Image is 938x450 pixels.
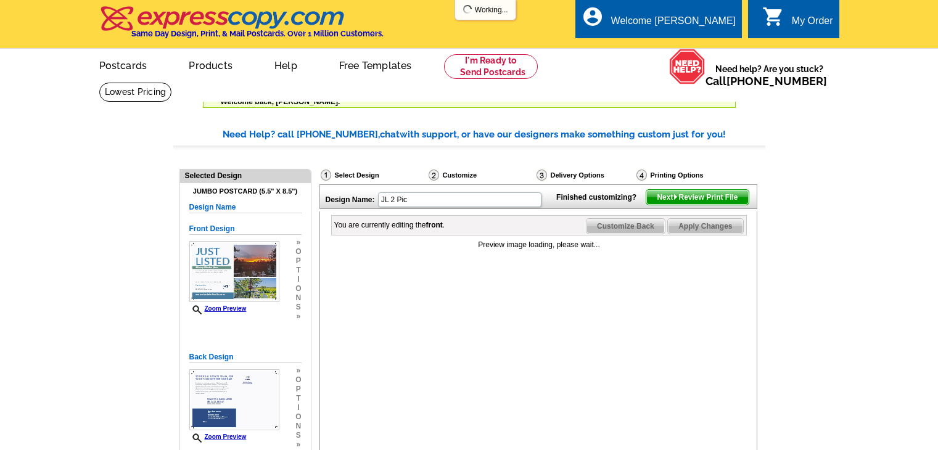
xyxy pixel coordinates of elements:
[792,15,833,33] div: My Order
[429,170,439,181] img: Customize
[669,49,706,84] img: help
[295,303,301,312] span: s
[762,14,833,29] a: shopping_cart My Order
[646,190,748,205] span: Next Review Print File
[295,431,301,440] span: s
[295,440,301,449] span: »
[321,170,331,181] img: Select Design
[668,219,743,234] span: Apply Changes
[295,293,301,303] span: n
[295,312,301,321] span: »
[189,202,302,213] h5: Design Name
[295,238,301,247] span: »
[295,412,301,422] span: o
[295,366,301,375] span: »
[706,75,827,88] span: Call
[180,170,311,181] div: Selected Design
[319,50,432,79] a: Free Templates
[189,369,279,430] img: backsmallthumbnail.jpg
[319,169,427,184] div: Select Design
[326,195,375,204] strong: Design Name:
[221,97,340,106] span: Welcome back, [PERSON_NAME].
[463,4,472,14] img: loading...
[726,75,827,88] a: [PHONE_NUMBER]
[535,169,635,181] div: Delivery Options
[295,247,301,256] span: o
[586,219,665,234] span: Customize Back
[295,275,301,284] span: i
[99,15,384,38] a: Same Day Design, Print, & Mail Postcards. Over 1 Million Customers.
[334,219,445,231] div: You are currently editing the .
[295,403,301,412] span: i
[295,385,301,394] span: p
[380,129,400,140] span: chat
[131,29,384,38] h4: Same Day Design, Print, & Mail Postcards. Over 1 Million Customers.
[673,194,678,200] img: button-next-arrow-white.png
[427,169,535,184] div: Customize
[169,50,252,79] a: Products
[295,422,301,431] span: n
[295,284,301,293] span: o
[189,241,279,302] img: frontsmallthumbnail.jpg
[295,375,301,385] span: o
[223,128,765,142] div: Need Help? call [PHONE_NUMBER], with support, or have our designers make something custom just fo...
[189,433,247,440] a: Zoom Preview
[295,256,301,266] span: p
[189,187,302,195] h4: Jumbo Postcard (5.5" x 8.5")
[762,6,784,28] i: shopping_cart
[295,266,301,275] span: t
[582,6,604,28] i: account_circle
[189,351,302,363] h5: Back Design
[706,63,833,88] span: Need help? Are you stuck?
[537,170,547,181] img: Delivery Options
[635,169,745,181] div: Printing Options
[189,223,302,235] h5: Front Design
[295,394,301,403] span: t
[556,193,644,202] strong: Finished customizing?
[80,50,167,79] a: Postcards
[611,15,736,33] div: Welcome [PERSON_NAME]
[426,221,443,229] b: front
[636,170,647,181] img: Printing Options & Summary
[189,305,247,312] a: Zoom Preview
[255,50,317,79] a: Help
[332,239,747,250] div: Preview image loading, please wait...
